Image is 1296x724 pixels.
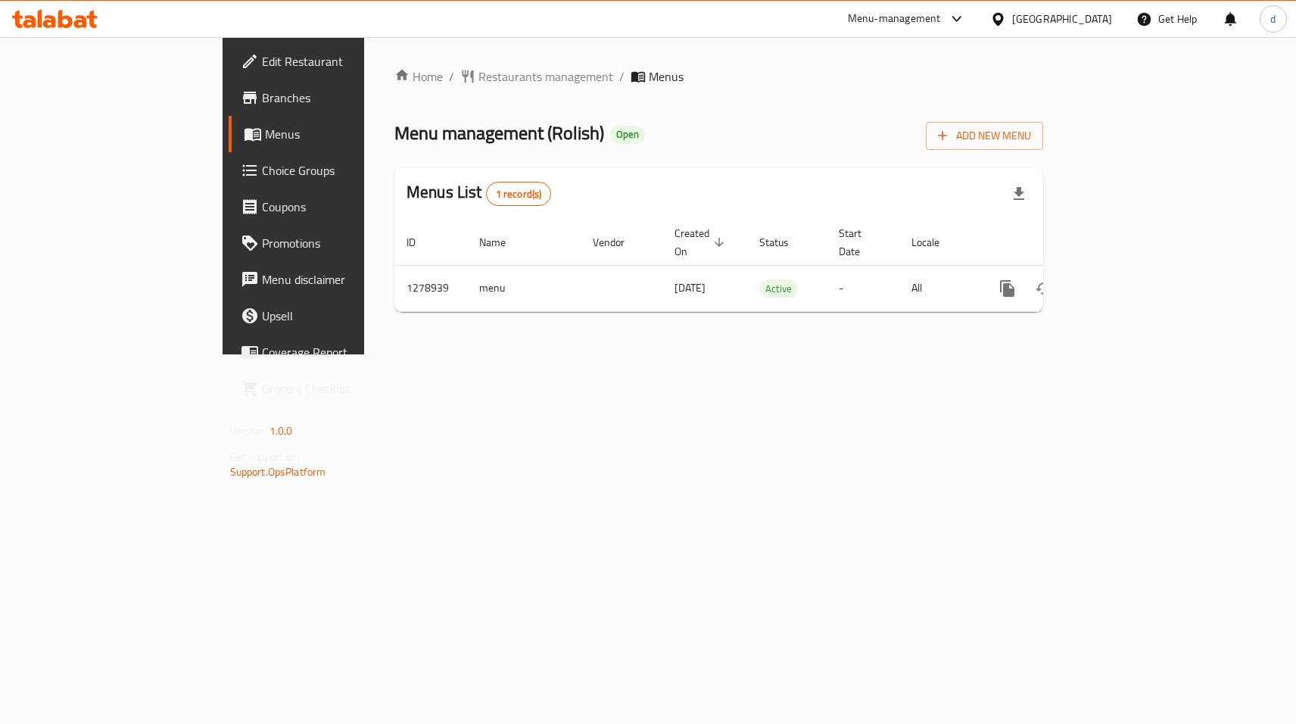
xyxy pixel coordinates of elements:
[610,126,645,144] div: Open
[479,233,525,251] span: Name
[407,181,551,206] h2: Menus List
[827,265,899,311] td: -
[262,52,427,70] span: Edit Restaurant
[407,233,435,251] span: ID
[478,67,613,86] span: Restaurants management
[262,343,427,361] span: Coverage Report
[229,370,439,407] a: Grocery Checklist
[394,67,1043,86] nav: breadcrumb
[229,80,439,116] a: Branches
[394,116,604,150] span: Menu management ( Rolish )
[229,261,439,298] a: Menu disclaimer
[911,233,959,251] span: Locale
[229,334,439,370] a: Coverage Report
[593,233,644,251] span: Vendor
[938,126,1031,145] span: Add New Menu
[649,67,684,86] span: Menus
[262,234,427,252] span: Promotions
[229,298,439,334] a: Upsell
[1001,176,1037,212] div: Export file
[394,220,1147,312] table: enhanced table
[674,224,729,261] span: Created On
[759,279,798,298] div: Active
[899,265,977,311] td: All
[262,270,427,289] span: Menu disclaimer
[977,220,1147,266] th: Actions
[230,447,300,467] span: Get support on:
[486,182,552,206] div: Total records count
[230,421,267,441] span: Version:
[229,152,439,189] a: Choice Groups
[1270,11,1276,27] span: d
[262,307,427,325] span: Upsell
[839,224,881,261] span: Start Date
[1026,270,1062,307] button: Change Status
[619,67,625,86] li: /
[759,280,798,298] span: Active
[229,189,439,225] a: Coupons
[269,421,293,441] span: 1.0.0
[262,198,427,216] span: Coupons
[265,125,427,143] span: Menus
[848,10,941,28] div: Menu-management
[674,278,706,298] span: [DATE]
[449,67,454,86] li: /
[759,233,808,251] span: Status
[1012,11,1112,27] div: [GEOGRAPHIC_DATA]
[229,43,439,80] a: Edit Restaurant
[229,225,439,261] a: Promotions
[262,89,427,107] span: Branches
[262,379,427,398] span: Grocery Checklist
[229,116,439,152] a: Menus
[989,270,1026,307] button: more
[262,161,427,179] span: Choice Groups
[487,187,551,201] span: 1 record(s)
[610,128,645,141] span: Open
[230,462,326,482] a: Support.OpsPlatform
[467,265,581,311] td: menu
[460,67,613,86] a: Restaurants management
[926,122,1043,150] button: Add New Menu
